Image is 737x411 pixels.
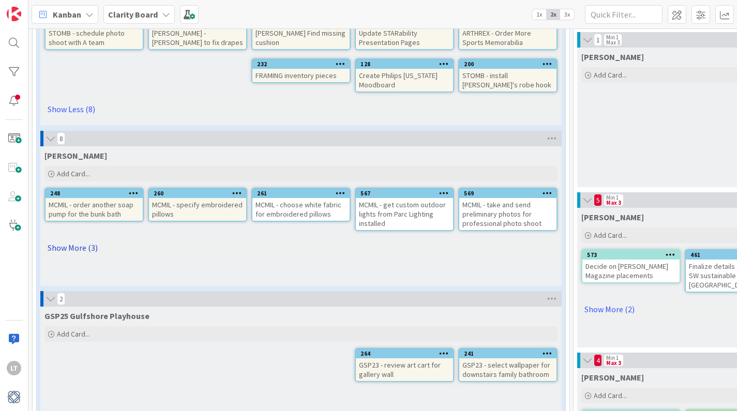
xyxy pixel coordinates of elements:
[606,40,620,45] div: Max 3
[356,189,453,230] div: 567MCMIL - get custom outdoor lights from Parc Lighting installed
[582,260,680,282] div: Decide on [PERSON_NAME] Magazine placements
[582,250,680,282] div: 573Decide on [PERSON_NAME] Magazine placements
[44,311,149,321] span: GSP25 Gulfshore Playhouse
[44,101,558,117] a: Show Less (8)
[606,195,619,200] div: Min 1
[53,8,81,21] span: Kanban
[57,293,65,305] span: 2
[459,189,556,230] div: 569MCMIL - take and send preliminary photos for professional photo shoot
[57,169,90,178] span: Add Card...
[587,251,680,258] div: 573
[46,17,143,49] div: STOMB - schedule photo shoot with A team
[252,17,350,49] div: [PERSON_NAME] Find missing cushion
[7,7,21,21] img: Visit kanbanzone.com
[108,9,158,20] b: Clarity Board
[546,9,560,20] span: 2x
[149,26,246,49] div: [PERSON_NAME] - [PERSON_NAME] to fix drapes
[50,190,143,197] div: 248
[459,358,556,381] div: GSP23 - select wallpaper for downstairs family bathroom
[46,189,143,198] div: 248
[582,250,680,260] div: 573
[459,349,556,381] div: 241GSP23 - select wallpaper for downstairs family bathroom
[252,189,350,221] div: 261MCMIL - choose white fabric for embroidered pillows
[46,26,143,49] div: STOMB - schedule photo shoot with A team
[7,390,21,404] img: avatar
[46,189,143,221] div: 248MCMIL - order another soap pump for the bunk bath
[459,189,556,198] div: 569
[46,198,143,221] div: MCMIL - order another soap pump for the bunk bath
[252,26,350,49] div: [PERSON_NAME] Find missing cushion
[7,361,21,375] div: LT
[459,59,556,92] div: 200STOMB - install [PERSON_NAME]'s robe hook
[459,198,556,230] div: MCMIL - take and send preliminary photos for professional photo shoot
[252,189,350,198] div: 261
[459,59,556,69] div: 200
[356,198,453,230] div: MCMIL - get custom outdoor lights from Parc Lighting installed
[459,349,556,358] div: 241
[594,34,602,46] span: 1
[464,60,556,68] div: 200
[57,132,65,145] span: 8
[257,190,350,197] div: 261
[464,350,556,357] div: 241
[606,360,621,366] div: Max 3
[252,59,350,69] div: 232
[356,189,453,198] div: 567
[356,59,453,69] div: 128
[252,198,350,221] div: MCMIL - choose white fabric for embroidered pillows
[360,190,453,197] div: 567
[257,60,350,68] div: 232
[594,354,602,367] span: 4
[532,9,546,20] span: 1x
[44,239,558,256] a: Show More (3)
[356,349,453,381] div: 264GSP23 - review art cart for gallery wall
[459,69,556,92] div: STOMB - install [PERSON_NAME]'s robe hook
[606,35,619,40] div: Min 1
[606,200,621,205] div: Max 3
[360,60,453,68] div: 128
[459,17,556,49] div: ARTHREX - Order More Sports Memorabilia
[44,150,107,161] span: MCMIL McMillon
[594,391,627,400] span: Add Card...
[560,9,574,20] span: 3x
[149,189,246,221] div: 260MCMIL - specify embroidered pillows
[594,194,602,206] span: 5
[356,349,453,358] div: 264
[464,190,556,197] div: 569
[606,355,619,360] div: Min 1
[581,212,644,222] span: Lisa K.
[581,372,644,383] span: Hannah
[356,17,453,49] div: Update STARability Presentation Pages
[149,198,246,221] div: MCMIL - specify embroidered pillows
[356,59,453,92] div: 128Create Philips [US_STATE] Moodboard
[459,26,556,49] div: ARTHREX - Order More Sports Memorabilia
[57,329,90,339] span: Add Card...
[149,189,246,198] div: 260
[252,69,350,82] div: FRAMING inventory pieces
[149,17,246,49] div: [PERSON_NAME] - [PERSON_NAME] to fix drapes
[356,69,453,92] div: Create Philips [US_STATE] Moodboard
[360,350,453,357] div: 264
[585,5,663,24] input: Quick Filter...
[581,52,644,62] span: Lisa T.
[594,70,627,80] span: Add Card...
[356,358,453,381] div: GSP23 - review art cart for gallery wall
[356,26,453,49] div: Update STARability Presentation Pages
[154,190,246,197] div: 260
[594,231,627,240] span: Add Card...
[252,59,350,82] div: 232FRAMING inventory pieces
